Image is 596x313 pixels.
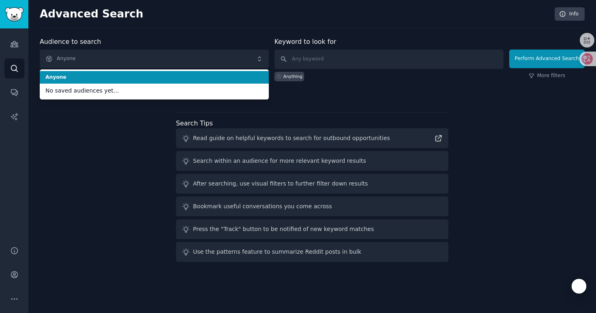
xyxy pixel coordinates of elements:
div: Press the "Track" button to be notified of new keyword matches [193,225,374,233]
input: Any keyword [274,50,504,69]
span: No saved audiences yet... [45,86,263,95]
label: Audience to search [40,38,101,45]
div: Use the patterns feature to summarize Reddit posts in bulk [193,248,361,256]
ul: Anyone [40,69,269,99]
div: Bookmark useful conversations you come across [193,202,332,211]
div: Read guide on helpful keywords to search for outbound opportunities [193,134,390,142]
div: Anything [283,73,302,79]
a: Info [555,7,585,21]
button: Perform Advanced Search [509,50,585,68]
h2: Advanced Search [40,8,550,21]
span: Anyone [45,74,263,81]
button: Anyone [40,50,269,68]
label: Search Tips [176,119,213,127]
div: After searching, use visual filters to further filter down results [193,179,368,188]
img: GummySearch logo [5,7,24,22]
label: Keyword to look for [274,38,337,45]
a: More filters [529,72,565,80]
div: Search within an audience for more relevant keyword results [193,157,366,165]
